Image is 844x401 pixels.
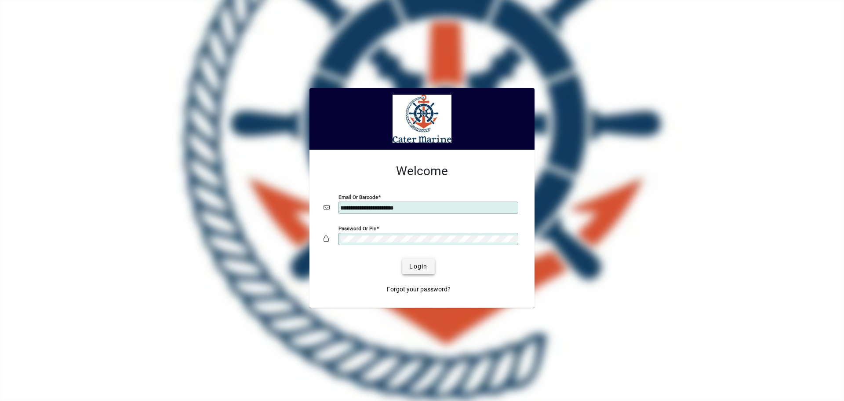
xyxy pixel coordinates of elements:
[402,258,434,274] button: Login
[387,285,451,294] span: Forgot your password?
[324,164,520,179] h2: Welcome
[383,281,454,297] a: Forgot your password?
[409,262,427,271] span: Login
[338,225,376,232] mat-label: Password or Pin
[338,194,378,200] mat-label: Email or Barcode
